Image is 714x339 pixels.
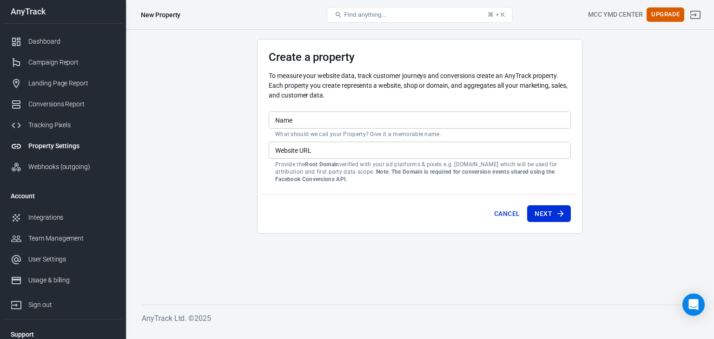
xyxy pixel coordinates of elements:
[142,313,698,324] h6: AnyTrack Ltd. © 2025
[28,275,115,285] div: Usage & billing
[684,4,707,26] a: Sign out
[3,207,122,228] a: Integrations
[28,213,115,222] div: Integrations
[490,205,523,222] button: Cancel
[28,99,115,109] div: Conversions Report
[28,120,115,130] div: Tracking Pixels
[327,7,513,23] button: Find anything...⌘ + K
[3,185,122,207] li: Account
[28,234,115,243] div: Team Management
[269,142,571,159] input: example.com
[269,71,571,100] p: To measure your website data, track customer journeys and conversions create an AnyTrack property...
[344,11,386,18] span: Find anything...
[3,228,122,249] a: Team Management
[3,52,122,73] a: Campaign Report
[488,11,505,18] div: ⌘ + K
[3,136,122,156] a: Property Settings
[28,254,115,264] div: User Settings
[269,51,571,64] h3: Create a property
[3,94,122,115] a: Conversions Report
[3,249,122,270] a: User Settings
[588,10,643,20] div: Account id: MnejIbJy
[28,300,115,310] div: Sign out
[275,130,564,138] p: What should we call your Property? Give it a memorable name.
[3,291,122,315] a: Sign out
[28,58,115,67] div: Campaign Report
[269,111,571,129] input: Your Website Name
[527,205,571,222] button: Next
[305,161,339,168] strong: Root Domain
[28,141,115,151] div: Property Settings
[275,161,564,183] p: Provide the verified with your ad platforms & pixels e.g. [DOMAIN_NAME] which will be used for at...
[3,156,122,177] a: Webhooks (outgoing)
[3,115,122,136] a: Tracking Pixels
[682,293,705,316] div: Open Intercom Messenger
[3,7,122,16] div: AnyTrack
[28,78,115,88] div: Landing Page Report
[3,73,122,94] a: Landing Page Report
[3,31,122,52] a: Dashboard
[647,7,684,22] button: Upgrade
[3,270,122,291] a: Usage & billing
[141,10,180,20] div: New Property
[28,162,115,172] div: Webhooks (outgoing)
[28,37,115,46] div: Dashboard
[275,169,555,183] strong: Note: The Domain is required for conversion events shared using the Facebook Conversions API.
